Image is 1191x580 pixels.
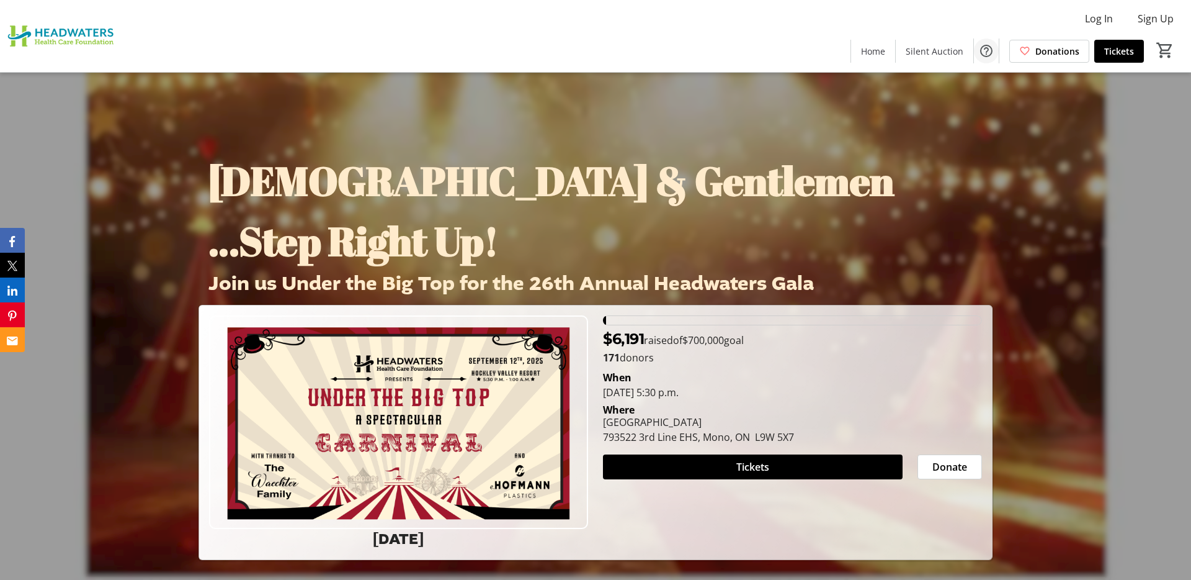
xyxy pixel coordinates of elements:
[1138,11,1174,26] span: Sign Up
[209,315,588,529] img: Campaign CTA Media Photo
[603,455,903,479] button: Tickets
[1104,45,1134,58] span: Tickets
[373,529,424,550] strong: [DATE]
[208,270,814,297] span: Join us Under the Big Top for the 26th Annual Headwaters Gala
[603,330,644,348] span: $6,191
[1128,9,1184,29] button: Sign Up
[603,415,794,430] div: [GEOGRAPHIC_DATA]
[208,153,894,268] span: [DEMOGRAPHIC_DATA] & Gentlemen ...Step Right Up!
[603,315,982,325] div: 0.8844285714285715% of fundraising goal reached
[603,370,631,385] div: When
[1075,9,1123,29] button: Log In
[603,351,620,365] b: 171
[736,460,769,474] span: Tickets
[1085,11,1113,26] span: Log In
[603,350,982,365] p: donors
[603,405,635,415] div: Where
[1154,39,1176,61] button: Cart
[906,45,963,58] span: Silent Auction
[603,385,982,400] div: [DATE] 5:30 p.m.
[603,328,744,350] p: raised of goal
[861,45,885,58] span: Home
[932,460,967,474] span: Donate
[603,430,794,445] div: 793522 3rd Line EHS, Mono, ON L9W 5X7
[682,333,724,347] span: $700,000
[7,5,118,67] img: Headwaters Health Care Foundation's Logo
[1009,40,1089,63] a: Donations
[917,455,982,479] button: Donate
[974,39,999,63] button: Help
[1035,45,1079,58] span: Donations
[851,40,895,63] a: Home
[896,40,973,63] a: Silent Auction
[1094,40,1144,63] a: Tickets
